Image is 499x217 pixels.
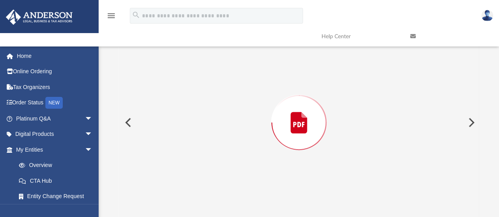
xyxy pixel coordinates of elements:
[107,15,116,20] a: menu
[11,189,105,204] a: Entity Change Request
[6,79,105,95] a: Tax Organizers
[107,11,116,20] i: menu
[6,95,105,111] a: Order StatusNEW
[85,111,101,127] span: arrow_drop_down
[6,142,105,158] a: My Entitiesarrow_drop_down
[119,111,136,134] button: Previous File
[481,10,493,21] img: User Pic
[11,158,105,173] a: Overview
[6,64,105,80] a: Online Ordering
[45,97,63,109] div: NEW
[11,173,105,189] a: CTA Hub
[132,11,140,19] i: search
[6,126,105,142] a: Digital Productsarrow_drop_down
[6,48,105,64] a: Home
[4,9,75,25] img: Anderson Advisors Platinum Portal
[316,21,404,52] a: Help Center
[85,142,101,158] span: arrow_drop_down
[6,111,105,126] a: Platinum Q&Aarrow_drop_down
[85,126,101,143] span: arrow_drop_down
[462,111,479,134] button: Next File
